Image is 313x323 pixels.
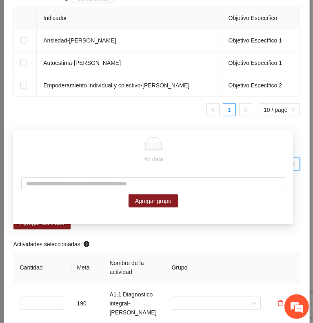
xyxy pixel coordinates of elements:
span: Actividades seleccionadas: [13,240,91,249]
span: Grupo [172,264,188,271]
span: No hay ninguna conversación en curso [20,121,139,204]
td: Empoderamiento individual y colectivo-[PERSON_NAME] [37,74,222,97]
th: Meta [71,252,103,283]
td: Ansiedad-[PERSON_NAME] [37,29,222,52]
div: Minimizar ventana de chat en vivo [134,4,153,24]
td: Autoestima-[PERSON_NAME] [37,52,222,74]
td: Objetivo Específico 1 [222,52,300,74]
div: No data [18,155,289,164]
li: Next Page [239,103,252,116]
button: left [206,103,220,116]
span: 10 / page [264,104,295,116]
div: Page Size [259,103,300,116]
th: Nombre de la actividad [103,252,165,283]
span: left [211,108,215,113]
li: 1 [223,103,236,116]
a: 1 [223,104,235,116]
td: Objetivo Específico 2 [222,74,300,97]
li: Previous Page [206,103,220,116]
div: Conversaciones [42,42,137,52]
th: Indicador [37,7,222,29]
span: Agregar grupo [135,196,172,205]
span: Cantidad [20,264,43,271]
span: right [243,108,248,113]
button: right [239,103,252,116]
div: Chatear ahora [44,216,116,232]
td: Objetivo Específico 1 [222,29,300,52]
span: delete [274,300,286,307]
span: question-circle [84,241,89,247]
th: Objetivo Específico [222,7,300,29]
button: Agregar grupo [129,194,178,207]
button: delete [274,297,287,310]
